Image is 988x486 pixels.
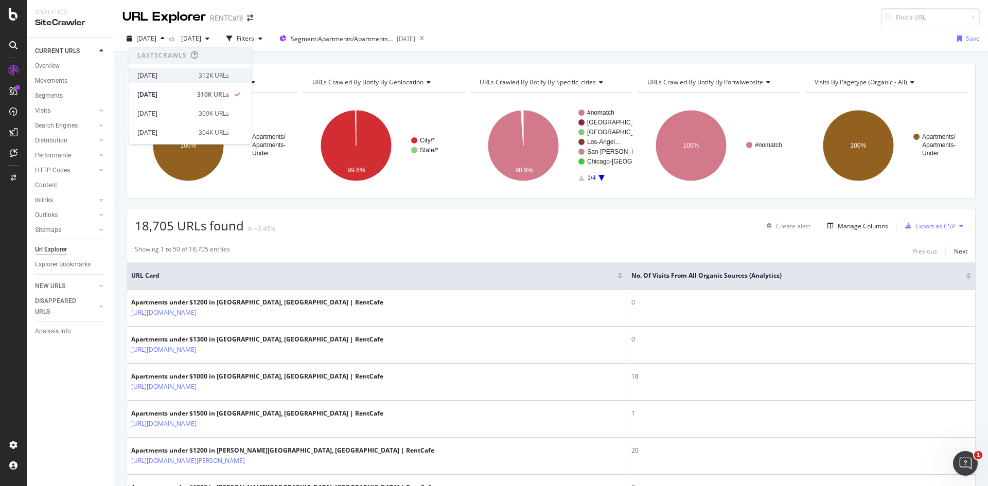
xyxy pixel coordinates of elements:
[137,90,191,99] div: [DATE]
[310,74,456,91] h4: URLs Crawled By Botify By geolocation
[131,456,245,466] a: [URL][DOMAIN_NAME][PERSON_NAME]
[303,101,465,190] svg: A chart.
[291,34,394,43] span: Segment: Apartments/Apartments-Under
[922,133,956,140] text: Apartments/
[199,109,229,118] div: 309K URLs
[631,372,971,381] div: 18
[131,419,197,429] a: [URL][DOMAIN_NAME]
[480,78,596,86] span: URLs Crawled By Botify By specific_cities
[631,335,971,344] div: 0
[35,281,65,292] div: NEW URLS
[131,271,615,280] span: URL Card
[136,34,156,43] span: 2025 Jul. 29th
[35,326,71,337] div: Analysis Info
[135,101,297,190] svg: A chart.
[122,30,169,47] button: [DATE]
[35,165,70,176] div: HTTP Codes
[131,345,197,355] a: [URL][DOMAIN_NAME]
[35,8,105,17] div: Analytics
[966,34,980,43] div: Save
[35,180,57,191] div: Content
[252,150,269,157] text: Under
[137,71,192,80] div: [DATE]
[35,195,53,206] div: Inlinks
[131,335,383,344] div: Apartments under $1300 in [GEOGRAPHIC_DATA], [GEOGRAPHIC_DATA] | RentCafe
[35,296,87,317] div: DISAPPEARED URLS
[922,141,956,149] text: Apartments-
[248,227,252,230] img: Equal
[237,34,254,43] div: Filters
[881,8,980,26] input: Find a URL
[631,446,971,455] div: 20
[131,382,197,392] a: [URL][DOMAIN_NAME]
[638,101,800,190] svg: A chart.
[813,74,958,91] h4: Visits by pagetype
[901,218,955,234] button: Export as CSV
[137,109,192,118] div: [DATE]
[35,61,60,71] div: Overview
[805,101,967,190] div: A chart.
[210,13,243,23] div: RENTCafé
[954,245,967,257] button: Next
[347,167,365,174] text: 99.6%
[470,101,632,190] svg: A chart.
[137,128,192,137] div: [DATE]
[135,217,244,234] span: 18,705 URLs found
[516,167,533,174] text: 98.9%
[252,133,286,140] text: Apartments/
[645,74,791,91] h4: URLs Crawled By Botify By portalwebsite
[35,76,67,86] div: Movements
[35,244,107,255] a: Url Explorer
[35,61,107,71] a: Overview
[478,74,623,91] h4: URLs Crawled By Botify By specific_cities
[222,30,267,47] button: Filters
[420,137,435,144] text: City/*
[177,34,201,43] span: 2025 Jul. 8th
[169,34,177,43] span: vs
[181,142,197,149] text: 100%
[35,46,80,57] div: CURRENT URLS
[35,225,96,236] a: Sitemaps
[647,78,763,86] span: URLs Crawled By Botify By portalwebsite
[131,372,383,381] div: Apartments under $1000 in [GEOGRAPHIC_DATA], [GEOGRAPHIC_DATA] | RentCafe
[953,451,978,476] iframe: Intercom live chat
[587,119,722,126] text: [GEOGRAPHIC_DATA]-[GEOGRAPHIC_DATA]/*
[815,78,907,86] span: Visits by pagetype (organic - all)
[838,222,888,230] div: Manage Columns
[35,105,96,116] a: Visits
[275,30,415,47] button: Segment:Apartments/Apartments-Under[DATE]
[776,222,810,230] div: Create alert
[397,34,415,43] div: [DATE]
[631,298,971,307] div: 0
[254,224,275,233] div: +3.45%
[587,158,680,165] text: Chicago-[GEOGRAPHIC_DATA]/*
[35,180,107,191] a: Content
[312,78,424,86] span: URLs Crawled By Botify By geolocation
[35,165,96,176] a: HTTP Codes
[247,14,253,22] div: arrow-right-arrow-left
[131,298,383,307] div: Apartments under $1200 in [GEOGRAPHIC_DATA], [GEOGRAPHIC_DATA] | RentCafe
[35,195,96,206] a: Inlinks
[35,91,63,101] div: Segments
[35,91,107,101] a: Segments
[683,142,699,149] text: 100%
[953,30,980,47] button: Save
[35,105,50,116] div: Visits
[587,174,596,182] text: 1/4
[35,281,96,292] a: NEW URLS
[135,245,230,257] div: Showing 1 to 50 of 18,705 entries
[755,141,782,149] text: #nomatch
[587,109,614,116] text: #nomatch
[35,210,58,221] div: Outlinks
[912,247,937,256] div: Previous
[420,147,438,154] text: State/*
[587,129,722,136] text: [GEOGRAPHIC_DATA]-[GEOGRAPHIC_DATA]/*
[912,245,937,257] button: Previous
[199,71,229,80] div: 312K URLs
[631,409,971,418] div: 1
[762,218,810,234] button: Create alert
[35,150,96,161] a: Performance
[122,8,206,26] div: URL Explorer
